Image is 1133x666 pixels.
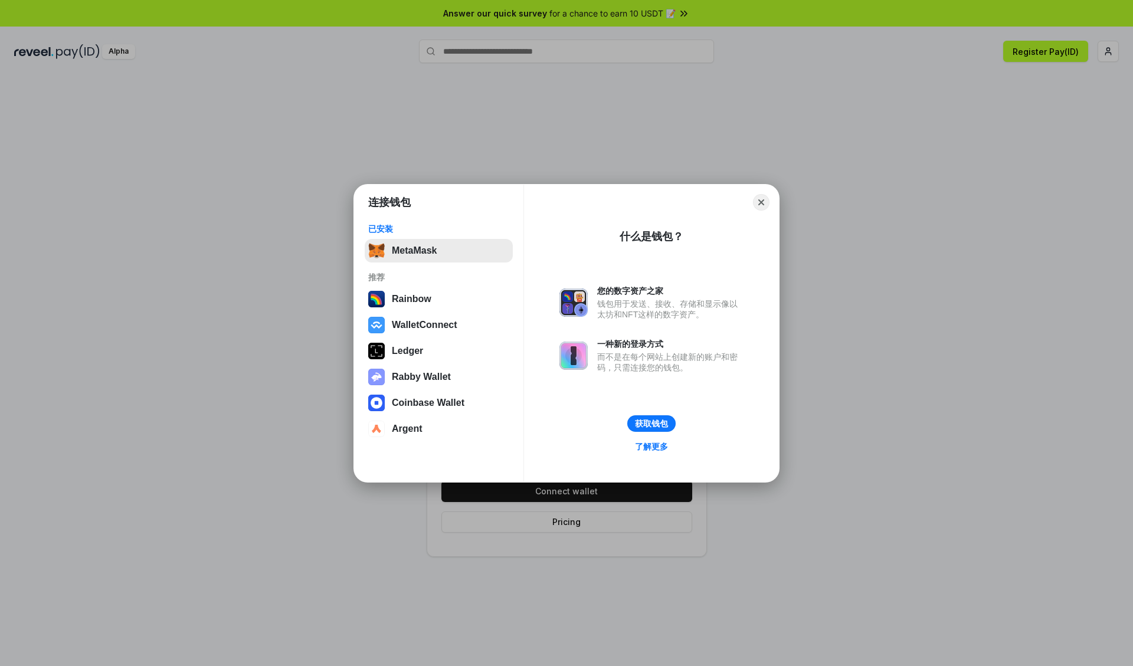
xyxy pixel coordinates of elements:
[365,287,513,311] button: Rainbow
[559,342,588,370] img: svg+xml,%3Csvg%20xmlns%3D%22http%3A%2F%2Fwww.w3.org%2F2000%2Fsvg%22%20fill%3D%22none%22%20viewBox...
[392,372,451,382] div: Rabby Wallet
[392,346,423,356] div: Ledger
[559,288,588,317] img: svg+xml,%3Csvg%20xmlns%3D%22http%3A%2F%2Fwww.w3.org%2F2000%2Fsvg%22%20fill%3D%22none%22%20viewBox...
[368,291,385,307] img: svg+xml,%3Csvg%20width%3D%22120%22%20height%3D%22120%22%20viewBox%3D%220%200%20120%20120%22%20fil...
[392,424,423,434] div: Argent
[597,298,744,320] div: 钱包用于发送、接收、存储和显示像以太坊和NFT这样的数字资产。
[365,339,513,363] button: Ledger
[620,229,683,244] div: 什么是钱包？
[368,272,509,283] div: 推荐
[368,395,385,411] img: svg+xml,%3Csvg%20width%3D%2228%22%20height%3D%2228%22%20viewBox%3D%220%200%2028%2028%22%20fill%3D...
[597,286,744,296] div: 您的数字资产之家
[628,439,675,454] a: 了解更多
[392,245,437,256] div: MetaMask
[365,365,513,389] button: Rabby Wallet
[627,415,676,432] button: 获取钱包
[368,369,385,385] img: svg+xml,%3Csvg%20xmlns%3D%22http%3A%2F%2Fwww.w3.org%2F2000%2Fsvg%22%20fill%3D%22none%22%20viewBox...
[368,421,385,437] img: svg+xml,%3Csvg%20width%3D%2228%22%20height%3D%2228%22%20viewBox%3D%220%200%2028%2028%22%20fill%3D...
[635,418,668,429] div: 获取钱包
[392,398,464,408] div: Coinbase Wallet
[368,242,385,259] img: svg+xml,%3Csvg%20fill%3D%22none%22%20height%3D%2233%22%20viewBox%3D%220%200%2035%2033%22%20width%...
[635,441,668,452] div: 了解更多
[597,352,744,373] div: 而不是在每个网站上创建新的账户和密码，只需连接您的钱包。
[368,224,509,234] div: 已安装
[365,417,513,441] button: Argent
[365,313,513,337] button: WalletConnect
[365,239,513,263] button: MetaMask
[392,320,457,330] div: WalletConnect
[597,339,744,349] div: 一种新的登录方式
[753,194,769,211] button: Close
[368,317,385,333] img: svg+xml,%3Csvg%20width%3D%2228%22%20height%3D%2228%22%20viewBox%3D%220%200%2028%2028%22%20fill%3D...
[365,391,513,415] button: Coinbase Wallet
[368,195,411,209] h1: 连接钱包
[392,294,431,304] div: Rainbow
[368,343,385,359] img: svg+xml,%3Csvg%20xmlns%3D%22http%3A%2F%2Fwww.w3.org%2F2000%2Fsvg%22%20width%3D%2228%22%20height%3...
